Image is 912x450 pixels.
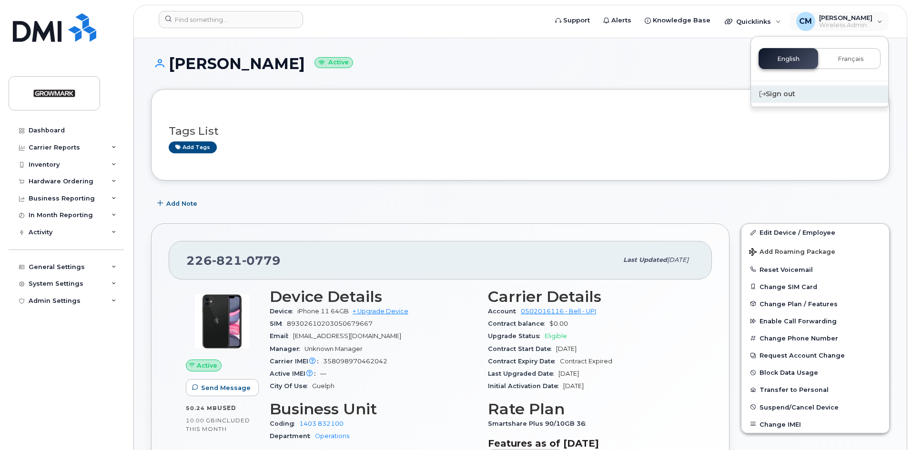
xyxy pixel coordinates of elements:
span: [DATE] [556,345,577,352]
h3: Features as of [DATE] [488,438,695,449]
span: Change Plan / Features [760,300,838,307]
span: Guelph [312,382,334,390]
span: 0779 [242,253,281,268]
span: Contract Start Date [488,345,556,352]
button: Change SIM Card [741,278,889,295]
span: [EMAIL_ADDRESS][DOMAIN_NAME] [293,332,401,340]
h3: Device Details [270,288,476,305]
img: iPhone_11.jpg [193,293,251,350]
h3: Carrier Details [488,288,695,305]
a: Edit Device / Employee [741,224,889,241]
span: Last Upgraded Date [488,370,558,377]
button: Add Roaming Package [741,241,889,261]
a: + Upgrade Device [353,308,408,315]
span: $0.00 [549,320,568,327]
span: Unknown Manager [304,345,363,352]
span: iPhone 11 64GB [297,308,349,315]
span: Carrier IMEI [270,358,323,365]
span: [DATE] [558,370,579,377]
span: included this month [186,417,250,432]
button: Add Note [151,195,205,212]
span: Active [197,361,217,370]
span: Contract Expiry Date [488,358,560,365]
span: Department [270,432,315,440]
button: Block Data Usage [741,364,889,381]
button: Change Phone Number [741,330,889,347]
span: 821 [212,253,242,268]
span: used [217,404,236,411]
span: [DATE] [563,382,584,390]
span: Coding [270,420,299,427]
button: Enable Call Forwarding [741,312,889,330]
button: Change IMEI [741,416,889,433]
button: Suspend/Cancel Device [741,399,889,416]
span: 89302610203050679667 [287,320,373,327]
h3: Tags List [169,125,872,137]
span: 358098970462042 [323,358,387,365]
button: Request Account Change [741,347,889,364]
span: Contract Expired [560,358,612,365]
span: Upgrade Status [488,332,545,340]
h1: [PERSON_NAME] [151,55,890,72]
span: Manager [270,345,304,352]
span: Add Roaming Package [749,248,835,257]
small: Active [314,57,353,68]
span: Send Message [201,383,251,392]
button: Change Plan / Features [741,295,889,312]
a: 0502016116 - Bell - UPI [521,308,596,315]
h3: Rate Plan [488,400,695,418]
span: Français [838,55,864,63]
span: SIM [270,320,287,327]
a: Add tags [169,141,217,153]
a: Operations [315,432,349,440]
a: 1403 832100 [299,420,344,427]
span: 50.24 MB [186,405,217,411]
button: Transfer to Personal [741,381,889,398]
span: Enable Call Forwarding [760,318,837,325]
h3: Business Unit [270,400,476,418]
button: Send Message [186,379,259,396]
span: Active IMEI [270,370,320,377]
span: Suspend/Cancel Device [760,403,839,410]
span: Device [270,308,297,315]
span: Initial Activation Date [488,382,563,390]
span: City Of Use [270,382,312,390]
span: Add Note [166,199,197,208]
span: — [320,370,326,377]
button: Reset Voicemail [741,261,889,278]
span: Account [488,308,521,315]
span: [DATE] [667,256,689,263]
span: Contract balance [488,320,549,327]
span: Eligible [545,332,567,340]
span: 226 [186,253,281,268]
span: 10.00 GB [186,417,215,424]
div: Sign out [751,85,888,103]
span: Last updated [623,256,667,263]
span: Smartshare Plus 90/10GB 36 [488,420,590,427]
span: Email [270,332,293,340]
